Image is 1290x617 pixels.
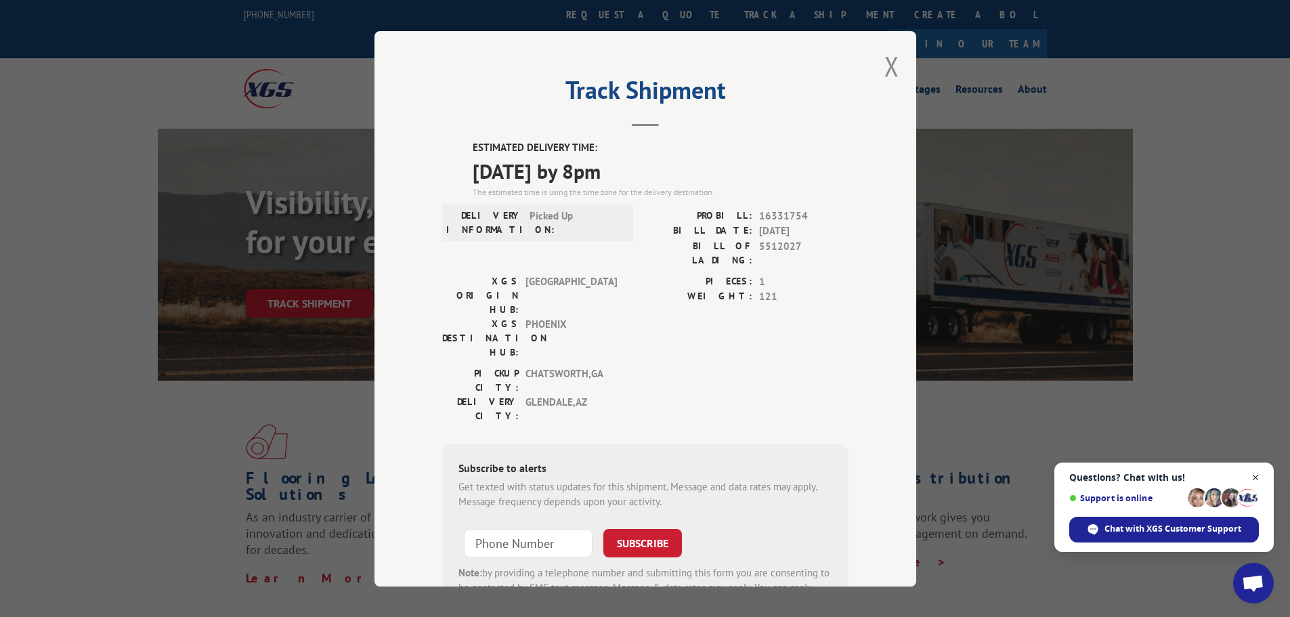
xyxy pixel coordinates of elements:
span: CHATSWORTH , GA [525,366,617,394]
div: Get texted with status updates for this shipment. Message and data rates may apply. Message frequ... [458,479,832,509]
span: Questions? Chat with us! [1069,472,1259,483]
span: 121 [759,289,848,305]
span: 16331754 [759,208,848,224]
span: Chat with XGS Customer Support [1104,523,1241,535]
div: The estimated time is using the time zone for the delivery destination. [473,186,848,198]
span: PHOENIX [525,316,617,359]
div: by providing a telephone number and submitting this form you are consenting to be contacted by SM... [458,565,832,611]
button: SUBSCRIBE [603,528,682,557]
span: [DATE] [759,224,848,239]
span: Close chat [1247,469,1264,486]
span: [DATE] by 8pm [473,155,848,186]
button: Close modal [884,48,899,84]
div: Subscribe to alerts [458,459,832,479]
label: PIECES: [645,274,752,289]
span: 1 [759,274,848,289]
label: PROBILL: [645,208,752,224]
label: BILL DATE: [645,224,752,239]
span: 5512027 [759,238,848,267]
label: WEIGHT: [645,289,752,305]
label: ESTIMATED DELIVERY TIME: [473,140,848,156]
input: Phone Number [464,528,593,557]
strong: Note: [458,566,482,578]
label: XGS ORIGIN HUB: [442,274,519,316]
div: Chat with XGS Customer Support [1069,517,1259,542]
span: Support is online [1069,493,1183,503]
label: DELIVERY CITY: [442,394,519,423]
div: Open chat [1233,563,1274,603]
span: GLENDALE , AZ [525,394,617,423]
label: BILL OF LADING: [645,238,752,267]
label: PICKUP CITY: [442,366,519,394]
label: XGS DESTINATION HUB: [442,316,519,359]
span: Picked Up [530,208,621,236]
h2: Track Shipment [442,81,848,106]
span: [GEOGRAPHIC_DATA] [525,274,617,316]
label: DELIVERY INFORMATION: [446,208,523,236]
